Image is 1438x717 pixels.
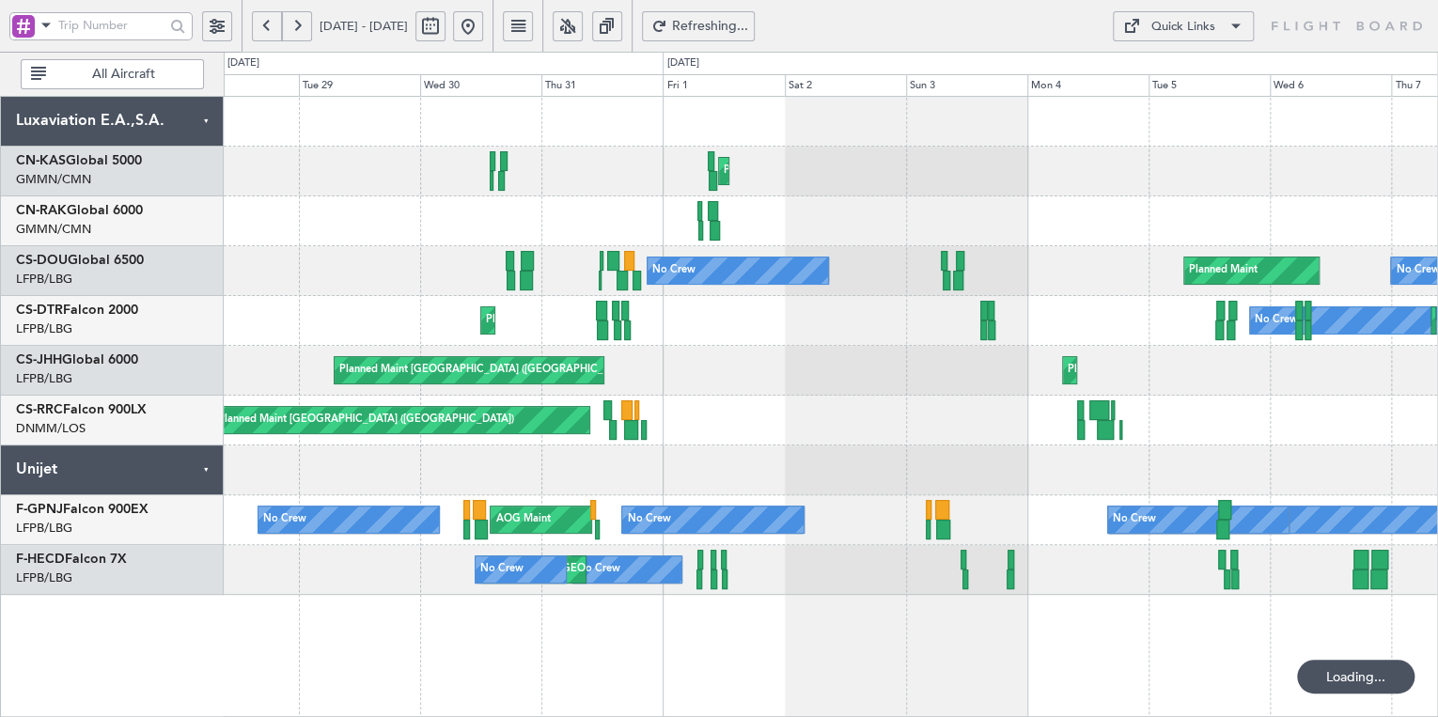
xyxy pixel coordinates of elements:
[16,154,66,167] span: CN-KAS
[178,74,299,97] div: Mon 28
[16,403,147,416] a: CS-RRCFalcon 900LX
[906,74,1027,97] div: Sun 3
[16,154,142,167] a: CN-KASGlobal 5000
[724,157,906,185] div: Planned Maint Olbia (Costa Smeralda)
[663,74,784,97] div: Fri 1
[1149,74,1270,97] div: Tue 5
[420,74,541,97] div: Wed 30
[666,55,698,71] div: [DATE]
[16,403,63,416] span: CS-RRC
[16,553,65,566] span: F-HECD
[642,11,755,41] button: Refreshing...
[227,55,259,71] div: [DATE]
[16,204,143,217] a: CN-RAKGlobal 6000
[320,18,408,35] span: [DATE] - [DATE]
[16,304,138,317] a: CS-DTRFalcon 2000
[339,356,635,384] div: Planned Maint [GEOGRAPHIC_DATA] ([GEOGRAPHIC_DATA])
[16,171,91,188] a: GMMN/CMN
[58,11,164,39] input: Trip Number
[16,353,62,366] span: CS-JHH
[495,506,550,534] div: AOG Maint
[16,304,63,317] span: CS-DTR
[263,506,306,534] div: No Crew
[16,503,63,516] span: F-GPNJ
[16,569,72,586] a: LFPB/LBG
[1189,257,1258,285] div: Planned Maint
[16,221,91,238] a: GMMN/CMN
[299,74,420,97] div: Tue 29
[16,520,72,537] a: LFPB/LBG
[1151,18,1215,37] div: Quick Links
[1113,506,1156,534] div: No Crew
[50,68,197,81] span: All Aircraft
[486,306,696,335] div: Planned Maint Nice ([GEOGRAPHIC_DATA])
[16,320,72,337] a: LFPB/LBG
[16,254,144,267] a: CS-DOUGlobal 6500
[671,20,748,33] span: Refreshing...
[21,59,204,89] button: All Aircraft
[16,254,68,267] span: CS-DOU
[16,271,72,288] a: LFPB/LBG
[1297,660,1415,694] div: Loading...
[541,74,663,97] div: Thu 31
[16,370,72,387] a: LFPB/LBG
[480,555,524,584] div: No Crew
[652,257,696,285] div: No Crew
[1255,306,1298,335] div: No Crew
[16,353,138,366] a: CS-JHHGlobal 6000
[577,555,620,584] div: No Crew
[1027,74,1149,97] div: Mon 4
[217,406,513,434] div: Planned Maint [GEOGRAPHIC_DATA] ([GEOGRAPHIC_DATA])
[1068,356,1364,384] div: Planned Maint [GEOGRAPHIC_DATA] ([GEOGRAPHIC_DATA])
[16,204,67,217] span: CN-RAK
[627,506,670,534] div: No Crew
[16,553,127,566] a: F-HECDFalcon 7X
[16,503,148,516] a: F-GPNJFalcon 900EX
[1270,74,1391,97] div: Wed 6
[785,74,906,97] div: Sat 2
[1113,11,1254,41] button: Quick Links
[16,420,86,437] a: DNMM/LOS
